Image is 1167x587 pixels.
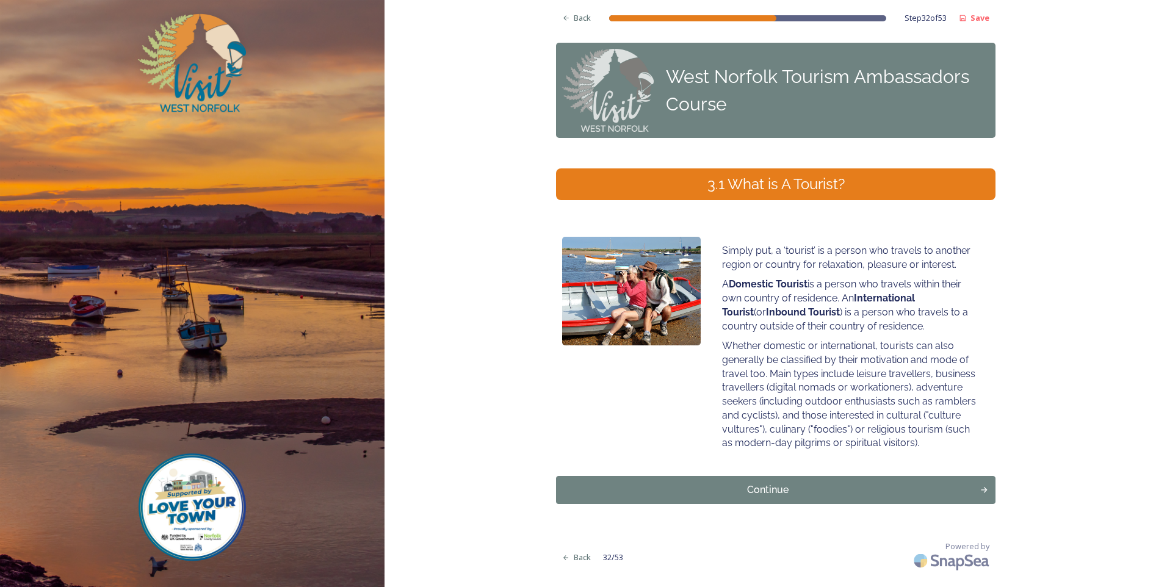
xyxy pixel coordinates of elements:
span: 32 / 53 [603,552,623,563]
div: 3.1 What is A Tourist? [561,173,991,195]
p: Whether domestic or international, tourists can also generally be classified by their motivation ... [722,339,980,450]
span: Step 32 of 53 [905,12,947,24]
span: Powered by [945,541,989,552]
button: Continue [556,476,995,504]
img: Step-0_VWN_Logo_for_Panel%20on%20all%20steps.png [562,49,654,132]
strong: Inbound Tourist [766,306,840,318]
p: Simply put, a ‘tourist’ is a person who travels to another region or country for relaxation, plea... [722,244,980,272]
strong: Domestic Tourist [729,278,808,290]
span: Back [574,12,591,24]
span: Back [574,552,591,563]
strong: International Tourist [722,292,917,318]
div: Continue [563,483,974,497]
strong: Save [970,12,989,23]
div: West Norfolk Tourism Ambassadors Course [666,63,989,118]
img: SnapSea Logo [910,546,995,575]
p: A is a person who travels within their own country of residence. An (or ) is a person who travels... [722,278,980,333]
